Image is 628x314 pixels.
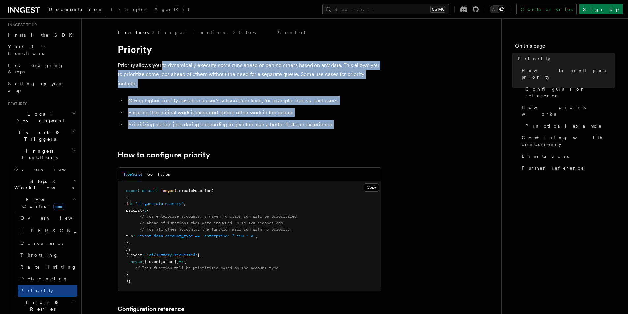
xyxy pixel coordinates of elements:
button: TypeScript [123,168,142,181]
li: Prioritizing certain jobs during onboarding to give the user a better first-run experience. [126,120,381,129]
span: priority [126,208,144,213]
kbd: Ctrl+K [430,6,445,13]
span: Combining with concurrency [522,134,615,148]
span: Further reference [522,165,584,171]
span: Steps & Workflows [12,178,74,191]
a: Configuration reference [523,83,615,101]
span: : [131,201,133,206]
span: Features [5,101,27,107]
button: Flow Controlnew [12,194,77,212]
span: Throttling [20,252,58,258]
a: Priority [18,285,77,297]
a: Contact sales [516,4,577,14]
span: Inngest Functions [5,148,71,161]
li: Ensuring that critical work is executed before other work in the queue. [126,108,381,117]
span: "ai/summary.requested" [147,253,197,257]
span: // For enterprise accounts, a given function run will be prioritized [140,214,297,219]
button: Python [158,168,170,181]
a: Your first Functions [5,41,77,59]
span: step }) [163,259,179,264]
span: { [184,259,186,264]
a: Debouncing [18,273,77,285]
button: Search...Ctrl+K [322,4,449,14]
span: Errors & Retries [12,299,72,312]
span: ( [211,188,214,193]
button: Go [147,168,153,181]
a: Rate limiting [18,261,77,273]
li: Giving higher priority based on a user's subscription level, for example, free vs. paid users. [126,96,381,105]
a: Flow Control [239,29,306,36]
span: inngest [161,188,177,193]
a: Configuration reference [118,304,184,314]
span: { [147,208,149,213]
button: Local Development [5,108,77,127]
a: Limitations [519,150,615,162]
span: : [142,253,144,257]
span: } [126,246,128,251]
span: , [255,234,257,238]
a: Setting up your app [5,78,77,96]
a: Overview [18,212,77,224]
a: How to configure priority [519,65,615,83]
span: => [179,259,184,264]
span: Events & Triggers [5,129,72,142]
span: export [126,188,140,193]
span: async [131,259,142,264]
span: new [53,203,64,210]
span: Local Development [5,111,72,124]
span: Limitations [522,153,569,159]
span: ({ event [142,259,161,264]
button: Copy [364,183,379,192]
span: , [184,201,186,206]
a: Throttling [18,249,77,261]
span: Features [118,29,149,36]
button: Inngest Functions [5,145,77,163]
span: ); [126,278,131,283]
a: Further reference [519,162,615,174]
span: Overview [14,167,82,172]
span: "ai-generate-summary" [135,201,184,206]
span: run [126,234,133,238]
span: Debouncing [20,276,68,281]
span: // ahead of functions that were enqueued up to 120 seconds ago. [140,221,285,225]
span: Leveraging Steps [8,63,64,74]
span: [PERSON_NAME] [20,228,117,233]
span: , [128,246,131,251]
a: Sign Up [579,4,623,14]
a: Documentation [45,2,107,18]
span: .createFunction [177,188,211,193]
span: , [200,253,202,257]
span: { [126,195,128,200]
span: : [144,208,147,213]
span: "event.data.account_type == 'enterprise' ? 120 : 0" [137,234,255,238]
a: Install the SDK [5,29,77,41]
h1: Priority [118,43,381,55]
span: How to configure priority [522,67,615,80]
a: Inngest Functions [158,29,229,36]
a: Examples [107,2,150,18]
a: Overview [12,163,77,175]
a: Priority [515,53,615,65]
span: Your first Functions [8,44,47,56]
span: Examples [111,7,146,12]
span: , [161,259,163,264]
span: Practical example [525,123,602,129]
a: Combining with concurrency [519,132,615,150]
a: [PERSON_NAME] [18,224,77,237]
div: Flow Controlnew [12,212,77,297]
span: Install the SDK [8,32,76,38]
button: Toggle dark mode [490,5,505,13]
span: Flow Control [12,196,73,210]
h4: On this page [515,42,615,53]
p: Priority allows you to dynamically execute some runs ahead or behind others based on any data. Th... [118,61,381,88]
span: // This function will be prioritized based on the account type [135,266,278,270]
span: How priority works [522,104,615,117]
a: Practical example [523,120,615,132]
span: , [128,240,131,244]
span: id [126,201,131,206]
span: Priority [518,55,550,62]
span: } [126,272,128,277]
span: : [133,234,135,238]
span: } [197,253,200,257]
span: Inngest tour [5,22,37,28]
